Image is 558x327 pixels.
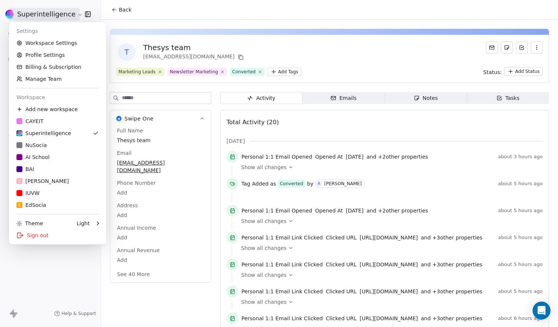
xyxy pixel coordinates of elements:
div: AI School [16,153,50,161]
div: BAI [16,165,34,173]
a: Workspace Settings [12,37,103,49]
a: Billing & Subscription [12,61,103,73]
a: Profile Settings [12,49,103,61]
img: sinews%20copy.png [16,130,22,136]
div: CAYEIT [16,117,43,125]
span: E [18,202,21,208]
div: Light [77,220,90,227]
span: S [18,178,21,184]
div: [PERSON_NAME] [16,177,69,185]
a: Manage Team [12,73,103,85]
div: EdSocia [16,201,46,209]
div: NuSocia [16,141,47,149]
div: Theme [16,220,43,227]
div: Sign out [12,229,103,241]
div: Superintelligence [16,129,71,137]
div: Workspace [12,91,103,103]
div: IUVW [16,189,40,197]
div: Add new workspace [12,103,103,115]
div: Settings [12,25,103,37]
